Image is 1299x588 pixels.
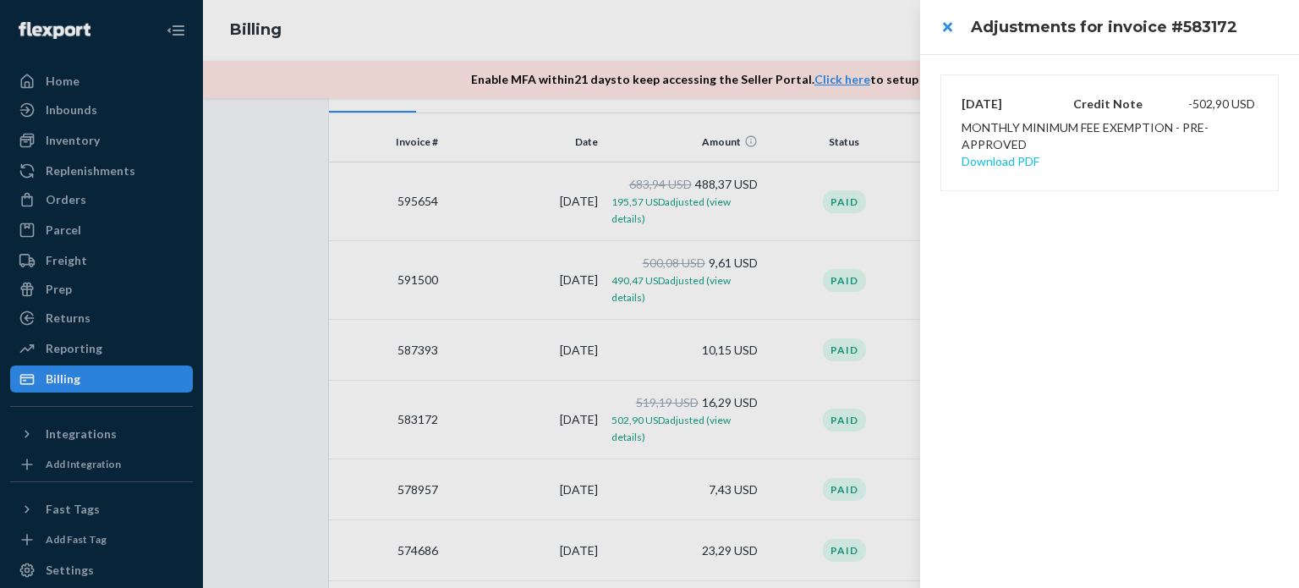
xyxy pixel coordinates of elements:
[930,10,964,44] button: close
[971,16,1279,38] h3: Adjustments for invoice #583172
[1060,96,1158,113] p: Credit Note
[962,119,1258,153] div: Monthly Minimum Fee Exemption - Pre-Approved
[1157,96,1255,113] div: -502,90 USD
[962,96,1060,113] p: [DATE]
[962,153,1039,170] button: Download PDF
